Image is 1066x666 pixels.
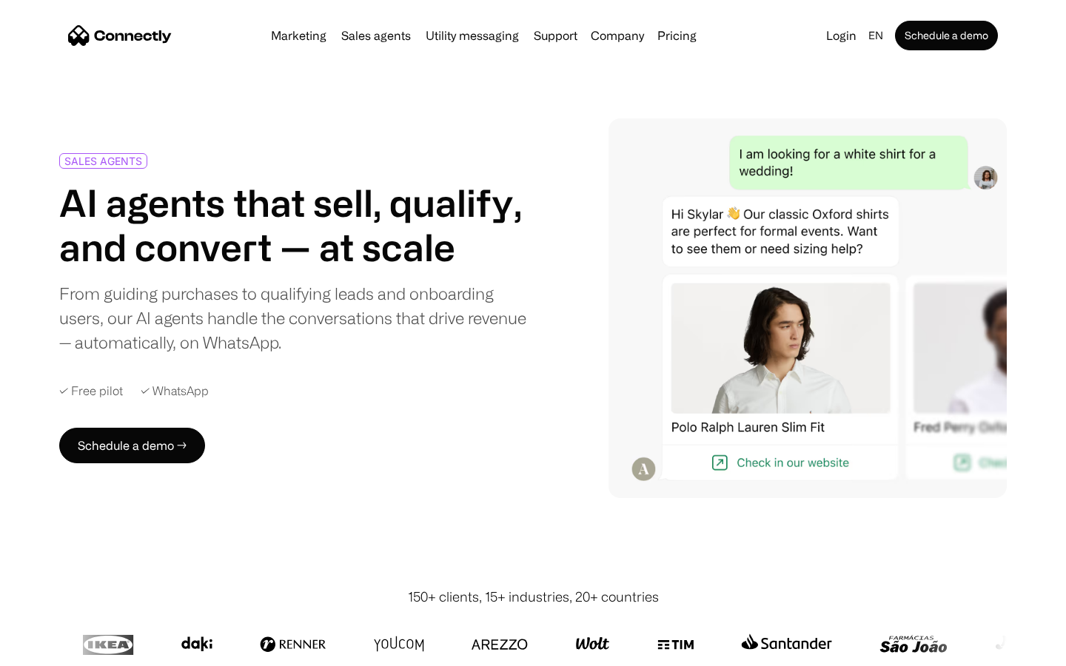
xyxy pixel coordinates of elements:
[59,181,527,269] h1: AI agents that sell, qualify, and convert — at scale
[15,639,89,661] aside: Language selected: English
[651,30,703,41] a: Pricing
[895,21,998,50] a: Schedule a demo
[591,25,644,46] div: Company
[528,30,583,41] a: Support
[30,640,89,661] ul: Language list
[59,281,527,354] div: From guiding purchases to qualifying leads and onboarding users, our AI agents handle the convers...
[868,25,883,46] div: en
[265,30,332,41] a: Marketing
[420,30,525,41] a: Utility messaging
[141,384,209,398] div: ✓ WhatsApp
[408,587,659,607] div: 150+ clients, 15+ industries, 20+ countries
[335,30,417,41] a: Sales agents
[820,25,862,46] a: Login
[59,428,205,463] a: Schedule a demo →
[64,155,142,166] div: SALES AGENTS
[59,384,123,398] div: ✓ Free pilot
